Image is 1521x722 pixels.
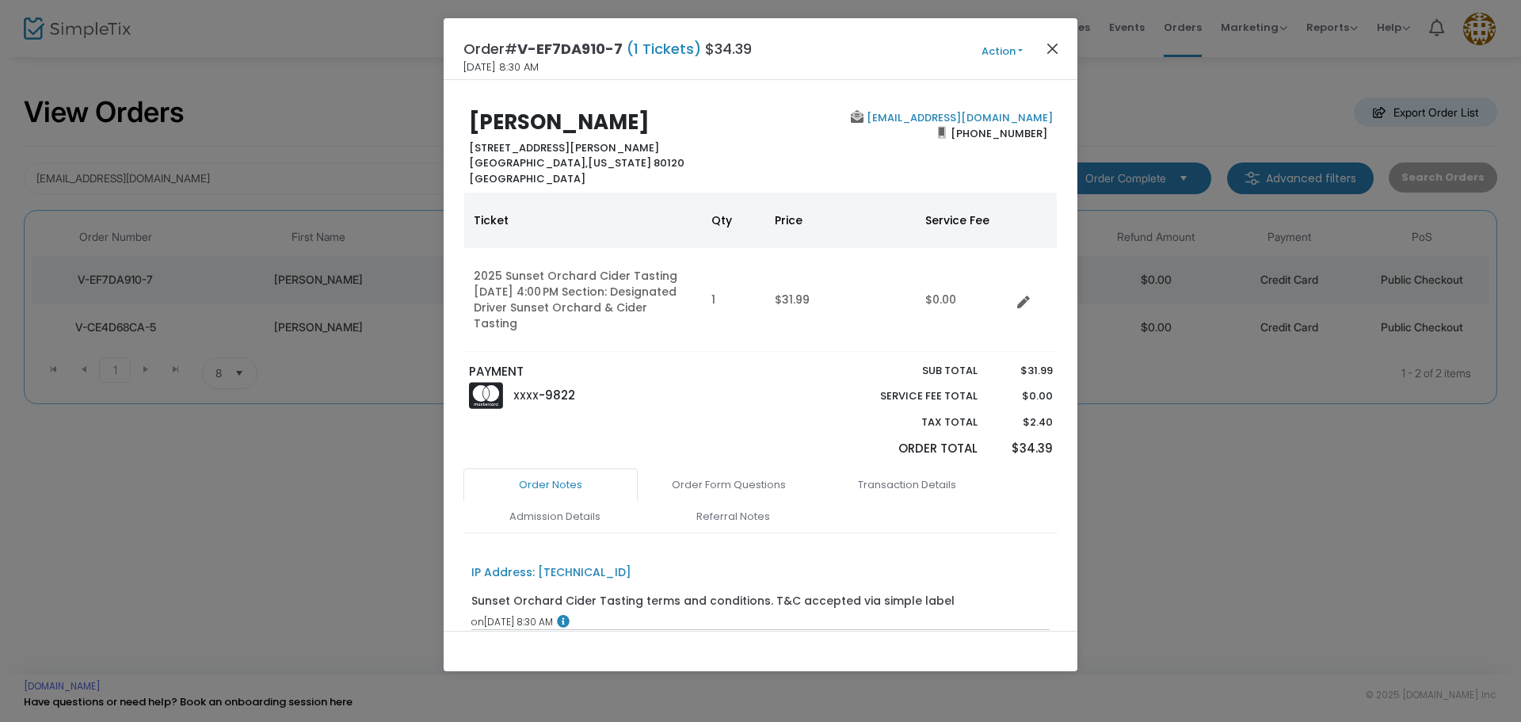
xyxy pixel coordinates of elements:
td: 2025 Sunset Orchard Cider Tasting [DATE] 4:00 PM Section: Designated Driver Sunset Orchard & Cide... [464,248,702,352]
td: 1 [702,248,765,352]
div: Data table [464,193,1057,352]
span: V-EF7DA910-7 [517,39,623,59]
p: $34.39 [993,440,1052,458]
b: [PERSON_NAME] [469,108,650,136]
span: on [471,615,484,628]
span: [PHONE_NUMBER] [946,120,1053,146]
span: [DATE] 8:30 AM [463,59,539,75]
a: Transaction Details [820,468,994,502]
a: Order Notes [463,468,638,502]
p: Tax Total [843,414,978,430]
th: Ticket [464,193,702,248]
p: Service Fee Total [843,388,978,404]
p: Sub total [843,363,978,379]
th: Service Fee [916,193,1011,248]
button: Close [1043,38,1063,59]
h4: Order# $34.39 [463,38,752,59]
a: Admission Details [467,500,642,533]
span: [GEOGRAPHIC_DATA], [469,155,588,170]
b: [STREET_ADDRESS][PERSON_NAME] [US_STATE] 80120 [GEOGRAPHIC_DATA] [469,140,684,186]
p: $0.00 [993,388,1052,404]
button: Action [955,43,1050,60]
div: IP Address: [TECHNICAL_ID] [471,564,631,581]
th: Price [765,193,916,248]
a: Referral Notes [646,500,820,533]
div: [DATE] 8:30 AM [471,615,1050,629]
span: -9822 [539,387,575,403]
th: Qty [702,193,765,248]
span: (1 Tickets) [623,39,705,59]
p: PAYMENT [469,363,753,381]
a: [EMAIL_ADDRESS][DOMAIN_NAME] [863,110,1053,125]
p: Order Total [843,440,978,458]
span: XXXX [513,389,539,403]
td: $31.99 [765,248,916,352]
p: $2.40 [993,414,1052,430]
p: $31.99 [993,363,1052,379]
td: $0.00 [916,248,1011,352]
a: Order Form Questions [642,468,816,502]
div: Sunset Orchard Cider Tasting terms and conditions. T&C accepted via simple label [471,593,955,609]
